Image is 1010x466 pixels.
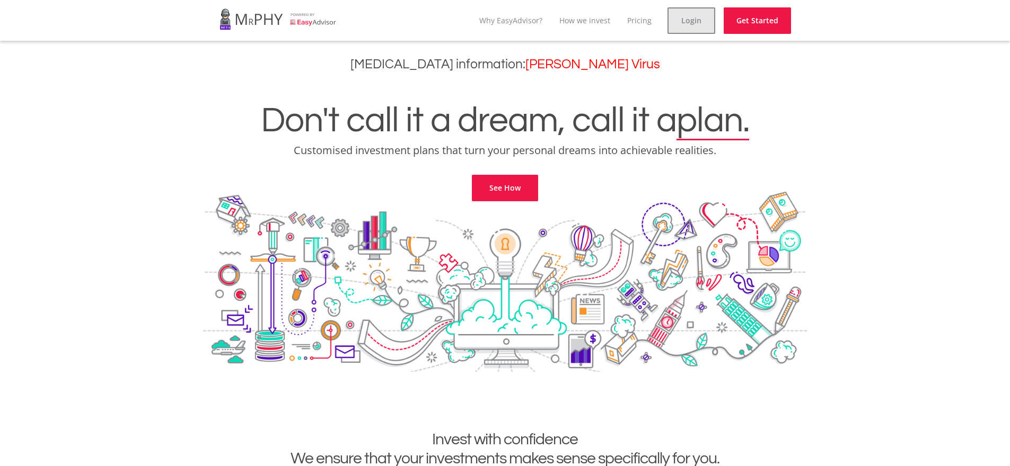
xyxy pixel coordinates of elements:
[668,7,715,34] a: Login
[472,175,538,201] a: See How
[724,7,791,34] a: Get Started
[559,15,610,25] a: How we invest
[8,57,1002,72] h3: [MEDICAL_DATA] information:
[8,103,1002,139] h1: Don't call it a dream, call it a
[479,15,542,25] a: Why EasyAdvisor?
[677,103,749,139] span: plan.
[8,143,1002,158] p: Customised investment plans that turn your personal dreams into achievable realities.
[627,15,652,25] a: Pricing
[525,58,660,71] a: [PERSON_NAME] Virus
